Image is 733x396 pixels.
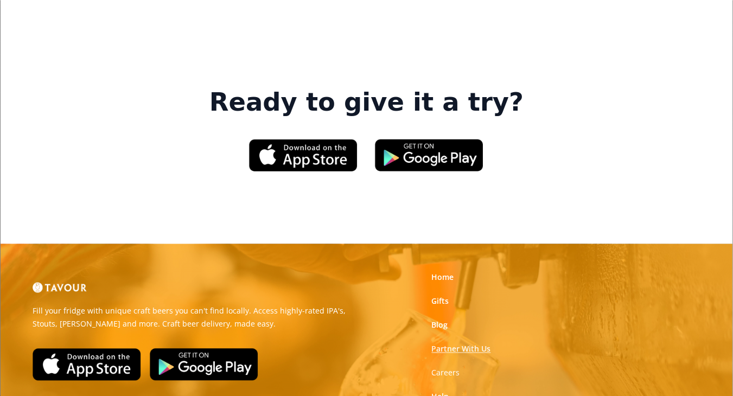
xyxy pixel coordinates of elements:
[432,344,491,355] a: Partner With Us
[432,296,449,307] a: Gifts
[33,305,359,331] p: Fill your fridge with unique craft beers you can't find locally. Access highly-rated IPA's, Stout...
[432,272,454,283] a: Home
[209,87,524,118] strong: Ready to give it a try?
[432,368,460,379] a: Careers
[432,368,460,378] strong: Careers
[432,320,448,331] a: Blog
